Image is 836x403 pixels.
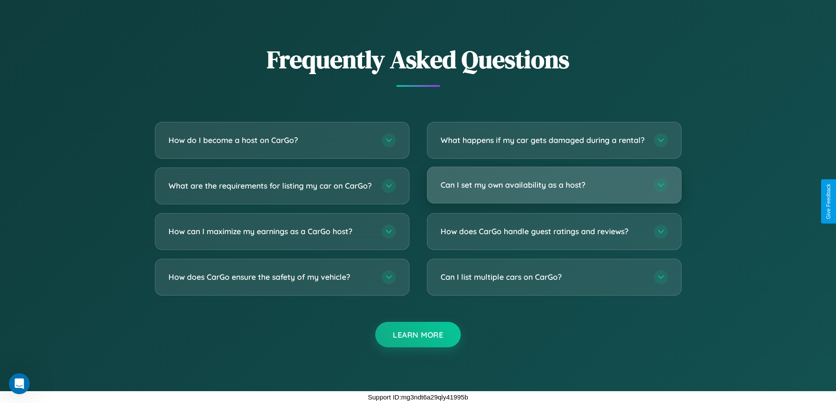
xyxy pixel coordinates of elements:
[169,180,373,191] h3: What are the requirements for listing my car on CarGo?
[441,179,645,190] h3: Can I set my own availability as a host?
[169,226,373,237] h3: How can I maximize my earnings as a CarGo host?
[441,271,645,282] h3: Can I list multiple cars on CarGo?
[375,322,461,347] button: Learn More
[155,43,682,76] h2: Frequently Asked Questions
[441,135,645,146] h3: What happens if my car gets damaged during a rental?
[169,135,373,146] h3: How do I become a host on CarGo?
[825,184,832,219] div: Give Feedback
[9,373,30,394] iframe: Intercom live chat
[441,226,645,237] h3: How does CarGo handle guest ratings and reviews?
[368,391,468,403] p: Support ID: mg3ndt6a29qly41995b
[169,271,373,282] h3: How does CarGo ensure the safety of my vehicle?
